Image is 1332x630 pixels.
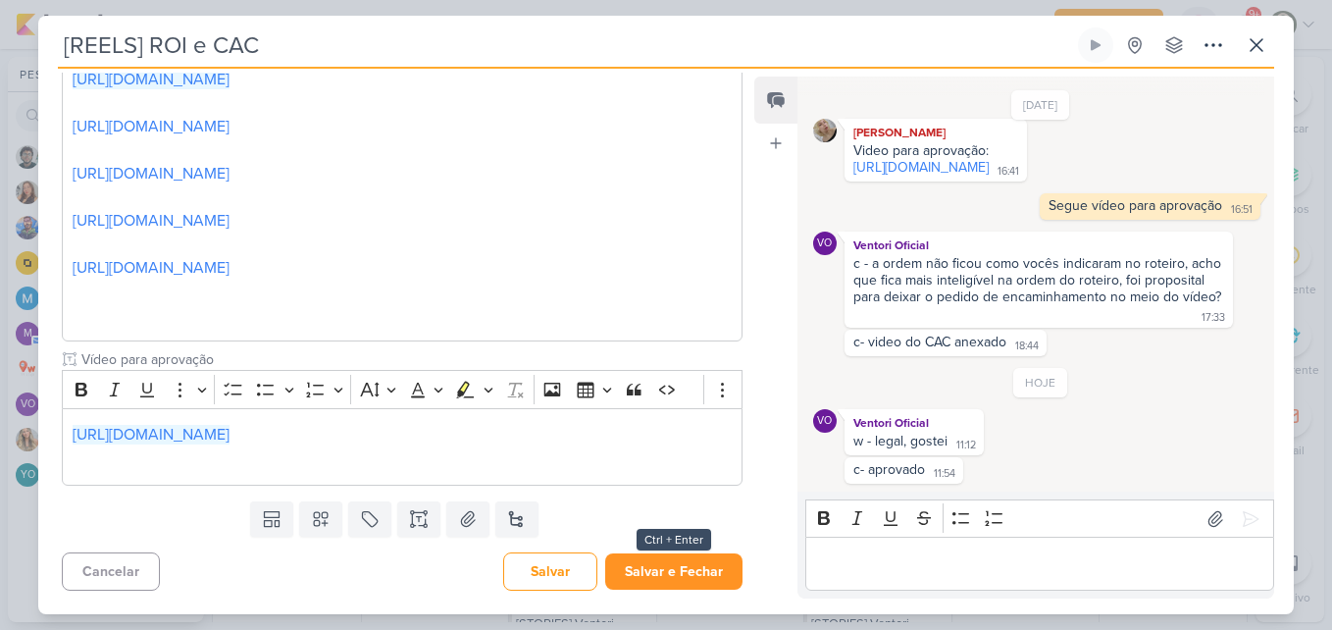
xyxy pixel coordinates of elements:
a: [URL][DOMAIN_NAME] [73,70,230,89]
button: Cancelar [62,552,160,591]
a: [URL][DOMAIN_NAME] [73,164,230,184]
input: Kard Sem Título [58,27,1074,63]
div: Ventori Oficial [848,413,980,433]
div: Ligar relógio [1088,37,1103,53]
div: Ventori Oficial [813,232,837,255]
img: Sarah Violante [813,119,837,142]
a: [URL][DOMAIN_NAME] [73,425,230,445]
div: Editor toolbar [62,370,743,408]
div: Editor editing area: main [805,537,1274,591]
div: c- video do CAC anexado [853,334,1006,350]
div: Editor editing area: main [62,408,743,486]
div: Ctrl + Enter [637,529,711,551]
div: 11:54 [934,466,955,482]
div: [PERSON_NAME] [848,123,1023,142]
div: 18:44 [1015,339,1039,354]
button: Salvar [503,552,597,591]
div: Editor editing area: main [62,53,743,342]
div: 17:33 [1202,310,1225,326]
div: 16:41 [998,164,1019,180]
div: c- aprovado [853,461,925,478]
div: c - a ordem não ficou como vocês indicaram no roteiro, acho que fica mais inteligível na ordem do... [853,255,1225,305]
div: Video para aprovação: [853,142,1018,159]
button: Salvar e Fechar [605,553,743,590]
p: VO [817,416,832,427]
div: Ventori Oficial [848,236,1229,255]
div: Ventori Oficial [813,409,837,433]
a: [URL][DOMAIN_NAME] [853,159,989,176]
div: 16:51 [1231,202,1253,218]
input: Texto sem título [77,349,743,370]
div: Editor toolbar [805,499,1274,538]
a: [URL][DOMAIN_NAME] [73,117,230,136]
a: [URL][DOMAIN_NAME] [73,211,230,231]
a: [URL][DOMAIN_NAME] [73,258,230,278]
div: 11:12 [956,438,976,453]
p: VO [817,238,832,249]
div: Segue vídeo para aprovação [1049,197,1222,214]
div: w - legal, gostei [853,433,948,449]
